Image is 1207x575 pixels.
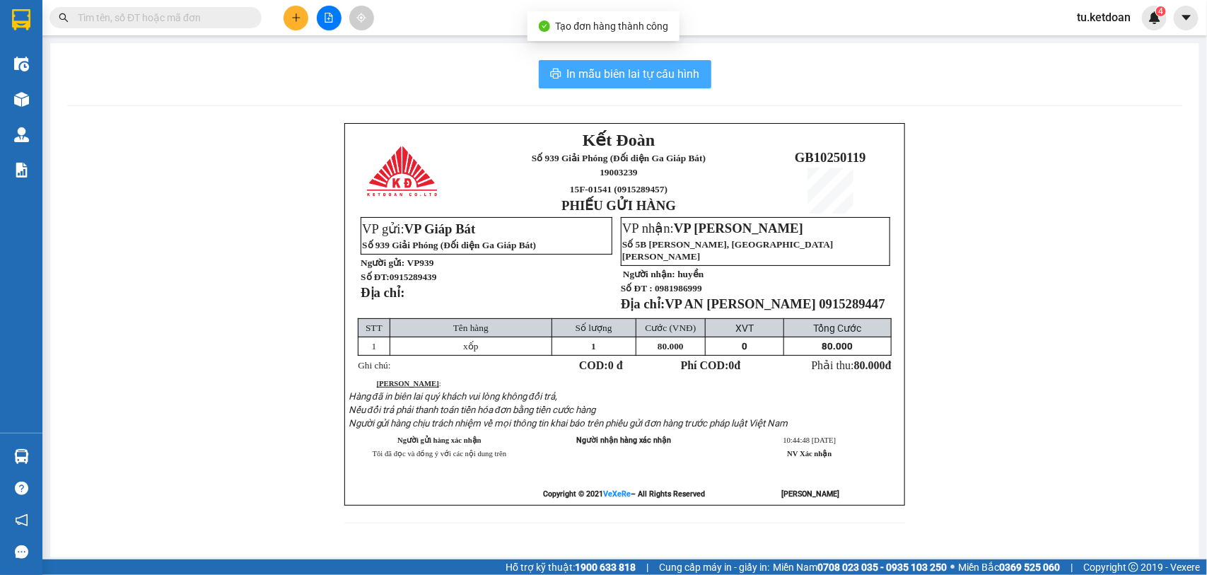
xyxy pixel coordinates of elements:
span: đ [885,359,892,371]
img: solution-icon [14,163,29,178]
span: VP Giáp Bát [404,221,476,236]
span: Số 5B [PERSON_NAME], [GEOGRAPHIC_DATA][PERSON_NAME] [622,239,834,262]
span: VP gửi: [362,221,475,236]
span: GB10250119 [795,150,866,165]
strong: Số ĐT : [621,283,653,294]
img: warehouse-icon [14,127,29,142]
span: Số 939 Giải Phóng (Đối diện Ga Giáp Bát) [532,153,706,163]
span: Tên hàng [453,323,489,333]
strong: 1900 633 818 [575,562,636,573]
strong: Phí COD: đ [681,359,741,371]
span: notification [15,513,28,527]
button: plus [284,6,308,30]
span: VP939 [407,257,434,268]
span: Miền Nam [773,559,947,575]
span: aim [356,13,366,23]
span: | [646,559,648,575]
span: Cước (VNĐ) [646,323,696,333]
span: 10:44:48 [DATE] [783,436,836,444]
span: 0 đ [608,359,623,371]
span: 1 [591,341,596,352]
span: 80.000 [854,359,885,371]
span: Người nhận hàng xác nhận [576,436,671,445]
span: VP nhận: [622,221,803,236]
strong: [PERSON_NAME] [377,380,439,388]
span: Hàng đã in biên lai quý khách vui lòng không đổi trả, [349,391,558,402]
span: Tôi đã đọc và đồng ý với các nội dung trên [373,450,507,458]
span: ⚪️ [950,564,955,570]
td: Tổng Cước [783,319,892,337]
span: 4 [1158,6,1163,16]
strong: Copyright © 2021 – All Rights Reserved [543,489,705,499]
sup: 4 [1156,6,1166,16]
span: caret-down [1180,11,1193,24]
span: 19003239 [600,167,637,178]
strong: Người nhận: [623,269,675,279]
span: 0915289439 [390,272,437,282]
span: tu.ketdoan [1066,8,1142,26]
strong: Địa chỉ: [621,296,665,311]
strong: [PERSON_NAME] [781,489,839,499]
span: STT [366,323,383,333]
span: 0 [742,341,747,352]
img: logo [7,45,39,96]
input: Tìm tên, số ĐT hoặc mã đơn [78,10,245,25]
strong: 0369 525 060 [999,562,1060,573]
span: Người gửi hàng chịu trách nhiệm về mọi thông tin khai báo trên phiếu gửi đơn hàng trước pháp luật... [349,418,788,429]
span: Ghi chú: [358,360,390,371]
span: VP [PERSON_NAME] [674,221,803,236]
span: 80.000 [822,341,853,352]
span: VP AN [PERSON_NAME] 0915289447 [665,296,885,311]
span: file-add [324,13,334,23]
button: caret-down [1174,6,1199,30]
span: Kết Đoàn [50,8,122,26]
span: Tạo đơn hàng thành công [556,21,669,32]
button: aim [349,6,374,30]
span: 15F-01541 (0915289457) [59,79,113,100]
span: message [15,545,28,559]
img: logo [367,146,440,197]
span: Kết Đoàn [583,131,655,149]
span: Hỗ trợ kỹ thuật: [506,559,636,575]
img: warehouse-icon [14,57,29,71]
span: 19003239 [67,65,105,76]
span: Nếu đổi trả phải thanh toán tiền hóa đơn bằng tiền cước hàng [349,405,596,415]
span: Cung cấp máy in - giấy in: [659,559,769,575]
span: copyright [1129,562,1138,572]
span: check-circle [539,21,550,32]
span: Số 939 Giải Phóng (Đối diện Ga Giáp Bát) [48,29,124,62]
strong: Địa chỉ: [361,285,404,300]
span: xốp [463,341,478,352]
strong: 0708 023 035 - 0935 103 250 [817,562,947,573]
strong: Số ĐT: [361,272,436,282]
img: warehouse-icon [14,92,29,107]
img: icon-new-feature [1148,11,1161,24]
strong: PHIẾU GỬI HÀNG [50,103,122,134]
span: plus [291,13,301,23]
span: | [1071,559,1073,575]
span: 15F-01541 (0915289457) [570,184,667,194]
strong: Người gửi hàng xác nhận [397,436,482,444]
a: VeXeRe [603,489,631,499]
span: Số lượng [576,323,612,333]
td: XVT [706,319,783,337]
span: search [59,13,69,23]
span: huyền [677,269,704,279]
span: question-circle [15,482,28,495]
span: In mẫu biên lai tự cấu hình [567,65,700,83]
span: Phải thu: [812,359,892,371]
span: 0981986999 [655,283,702,294]
span: Số 939 Giải Phóng (Đối diện Ga Giáp Bát) [362,240,536,250]
span: Miền Bắc [958,559,1060,575]
img: logo-vxr [12,9,30,30]
span: : [377,380,441,388]
span: printer [550,68,561,81]
span: 0 [729,359,735,371]
strong: PHIẾU GỬI HÀNG [561,198,676,213]
strong: COD: [579,359,623,371]
img: warehouse-icon [14,449,29,464]
span: 80.000 [658,341,684,352]
button: printerIn mẫu biên lai tự cấu hình [539,60,711,88]
span: GB10250118 [134,71,205,86]
strong: NV Xác nhận [787,450,832,458]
